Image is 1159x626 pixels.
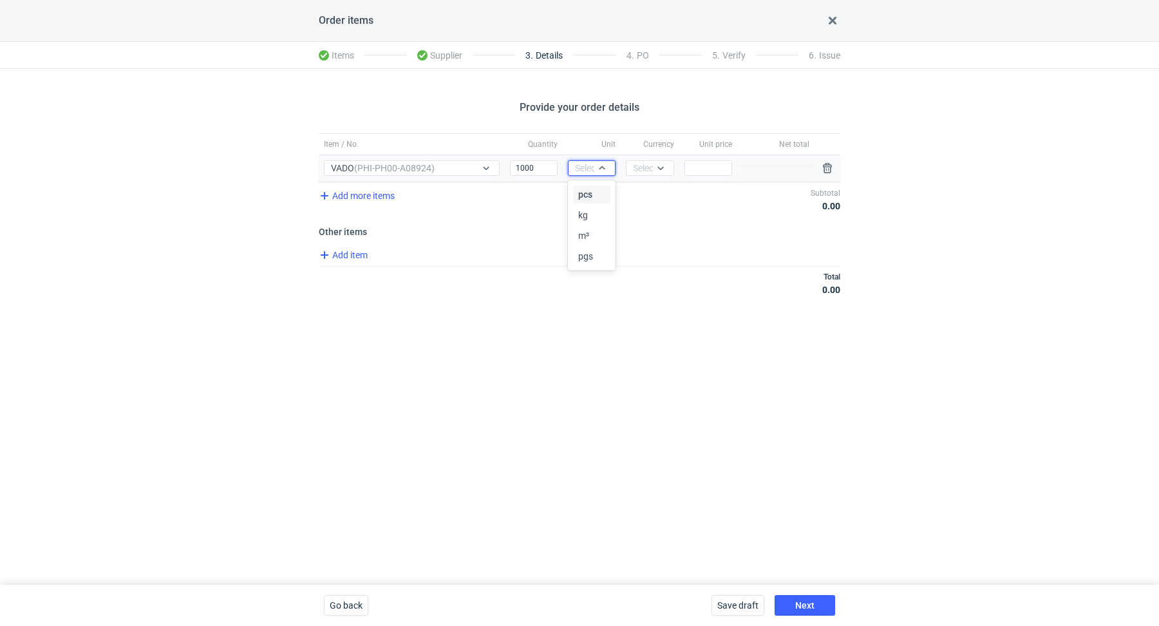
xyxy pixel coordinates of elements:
span: VADO [331,163,435,173]
li: Details [515,43,573,68]
button: Save draft [711,595,764,616]
button: Add more items [316,188,395,204]
span: pcs [578,188,592,201]
li: Items [319,43,364,68]
div: Select... [633,162,664,175]
li: PO [616,43,659,68]
button: Remove item [820,160,835,176]
em: (PHI-PH00-A08924) [354,163,435,173]
span: 6 . [809,50,816,61]
span: 4 . [627,50,634,61]
span: Currency [643,139,674,149]
h4: Total [822,272,840,282]
span: Unit [601,139,616,149]
span: Item / No. [324,139,359,149]
li: Supplier [407,43,473,68]
span: Add more items [317,188,395,204]
span: Quantity [528,139,558,149]
li: Issue [798,43,840,68]
span: m³ [578,229,589,242]
span: 3 . [525,50,533,61]
span: kg [578,209,588,222]
span: pgs [578,250,593,263]
div: 0.00 [822,285,840,295]
h2: Provide your order details [520,100,639,115]
button: Add item [316,247,368,263]
li: Verify [702,43,756,68]
span: Save draft [717,601,759,610]
div: 0.00 [811,201,840,211]
span: 5 . [712,50,720,61]
span: Net total [779,139,809,149]
div: Select... [575,162,607,175]
h3: Other items [319,227,840,237]
span: Next [795,601,815,610]
span: Add item [317,247,368,263]
button: Go back [324,595,368,616]
h4: Subtotal [811,188,840,198]
span: Go back [330,601,363,610]
span: Unit price [699,139,732,149]
button: Next [775,595,835,616]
